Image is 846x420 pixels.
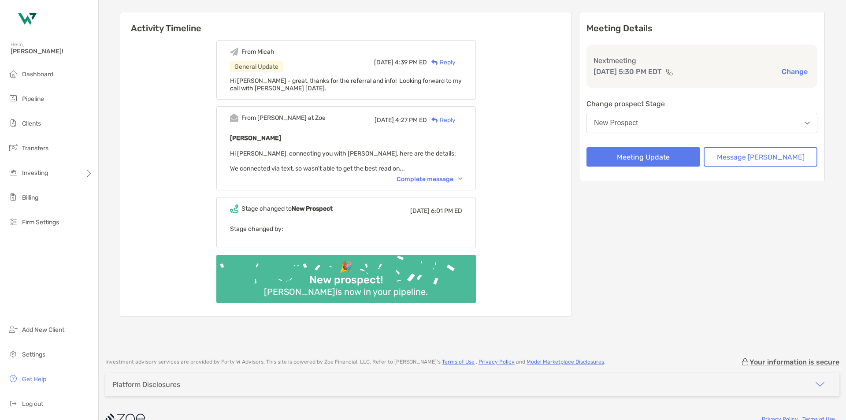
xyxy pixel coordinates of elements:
span: Dashboard [22,71,53,78]
span: Billing [22,194,38,201]
div: Reply [427,58,456,67]
h6: Activity Timeline [120,12,571,33]
div: New prospect! [306,274,386,286]
span: Hi [PERSON_NAME] - great, thanks for the referral and info! Looking forward to my call with [PERS... [230,77,462,92]
p: Change prospect Stage [586,98,817,109]
p: Your information is secure [750,358,839,366]
img: icon arrow [815,379,825,390]
img: Event icon [230,114,238,122]
img: Reply icon [431,117,438,123]
img: transfers icon [8,142,19,153]
img: Zoe Logo [11,4,42,35]
div: 🎉 [336,261,356,274]
span: Transfers [22,145,48,152]
p: Next meeting [594,55,810,66]
a: Model Marketplace Disclosures [527,359,604,365]
img: settings icon [8,349,19,359]
img: pipeline icon [8,93,19,104]
b: [PERSON_NAME] [230,134,281,142]
span: 4:27 PM ED [395,116,427,124]
div: Complete message [397,175,462,183]
p: [DATE] 5:30 PM EDT [594,66,662,77]
p: Investment advisory services are provided by Forty W Advisors . This site is powered by Zoe Finan... [105,359,605,365]
div: General Update [230,61,283,72]
span: Clients [22,120,41,127]
button: New Prospect [586,113,817,133]
span: Get Help [22,375,46,383]
span: [DATE] [375,116,394,124]
div: [PERSON_NAME] is now in your pipeline. [260,286,431,297]
span: Add New Client [22,326,64,334]
p: Stage changed by: [230,223,462,234]
span: [DATE] [374,59,393,66]
span: 6:01 PM ED [431,207,462,215]
span: Pipeline [22,95,44,103]
span: 4:39 PM ED [395,59,427,66]
div: Stage changed to [241,205,333,212]
img: clients icon [8,118,19,128]
img: Event icon [230,48,238,56]
img: billing icon [8,192,19,202]
span: [DATE] [410,207,430,215]
button: Message [PERSON_NAME] [704,147,817,167]
img: Reply icon [431,59,438,65]
img: communication type [665,68,673,75]
img: investing icon [8,167,19,178]
div: Platform Disclosures [112,380,180,389]
img: Open dropdown arrow [805,122,810,125]
p: Meeting Details [586,23,817,34]
span: Settings [22,351,45,358]
button: Meeting Update [586,147,700,167]
button: Change [779,67,810,76]
img: firm-settings icon [8,216,19,227]
img: Chevron icon [458,178,462,180]
img: add_new_client icon [8,324,19,335]
b: New Prospect [292,205,333,212]
img: Event icon [230,204,238,213]
span: Firm Settings [22,219,59,226]
span: Investing [22,169,48,177]
div: Reply [427,115,456,125]
span: [PERSON_NAME]! [11,48,93,55]
img: Confetti [216,255,476,296]
div: New Prospect [594,119,638,127]
span: Hi [PERSON_NAME], connecting you with [PERSON_NAME], here are the details: We connected via text,... [230,150,456,172]
a: Privacy Policy [479,359,515,365]
a: Terms of Use [442,359,475,365]
div: From [PERSON_NAME] at Zoe [241,114,326,122]
div: From Micah [241,48,275,56]
img: get-help icon [8,373,19,384]
img: logout icon [8,398,19,409]
span: Log out [22,400,43,408]
img: dashboard icon [8,68,19,79]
